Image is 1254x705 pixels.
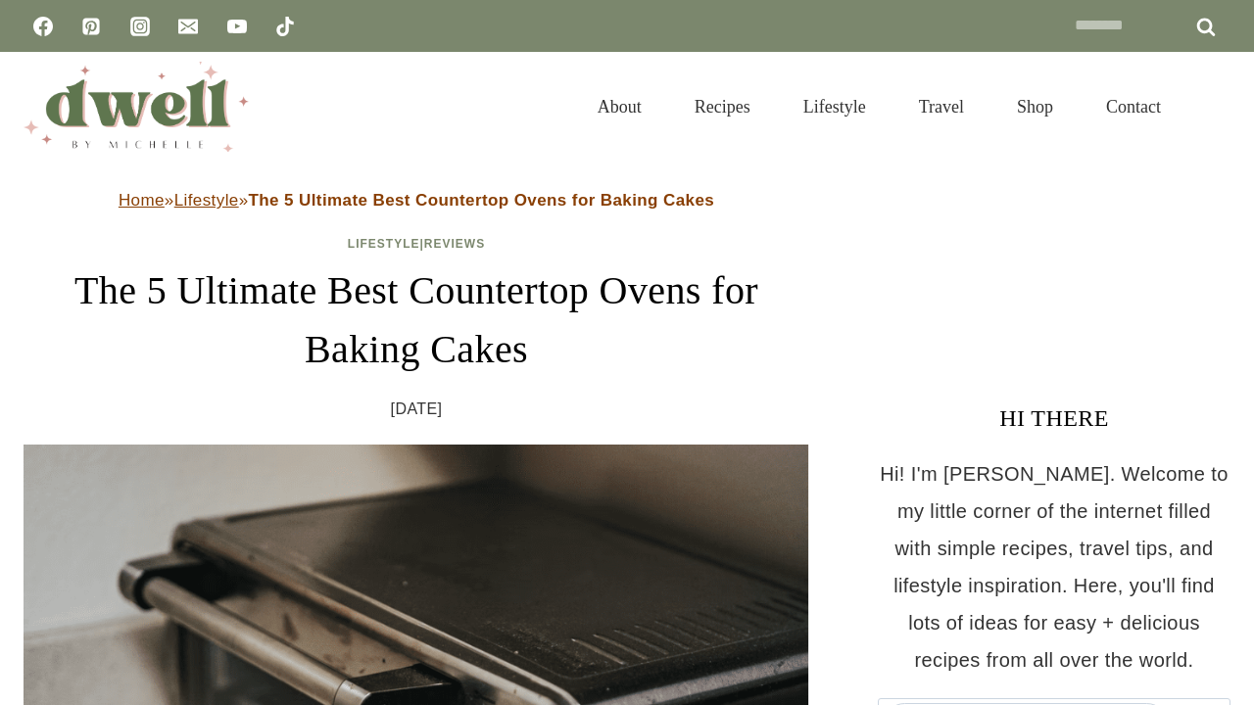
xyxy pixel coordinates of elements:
a: Recipes [668,72,777,141]
img: DWELL by michelle [24,62,249,152]
a: Home [119,191,165,210]
span: | [348,237,485,251]
a: Lifestyle [174,191,239,210]
h1: The 5 Ultimate Best Countertop Ovens for Baking Cakes [24,261,809,379]
a: Pinterest [72,7,111,46]
a: Email [169,7,208,46]
button: View Search Form [1197,90,1230,123]
a: Facebook [24,7,63,46]
a: Lifestyle [777,72,892,141]
a: Contact [1080,72,1187,141]
a: Shop [990,72,1080,141]
p: Hi! I'm [PERSON_NAME]. Welcome to my little corner of the internet filled with simple recipes, tr... [878,455,1230,679]
a: Reviews [424,237,485,251]
a: About [571,72,668,141]
strong: The 5 Ultimate Best Countertop Ovens for Baking Cakes [249,191,715,210]
a: YouTube [217,7,257,46]
time: [DATE] [391,395,443,424]
nav: Primary Navigation [571,72,1187,141]
a: Instagram [121,7,160,46]
h3: HI THERE [878,400,1230,436]
span: » » [119,191,714,210]
a: Lifestyle [348,237,420,251]
a: Travel [892,72,990,141]
a: TikTok [265,7,305,46]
